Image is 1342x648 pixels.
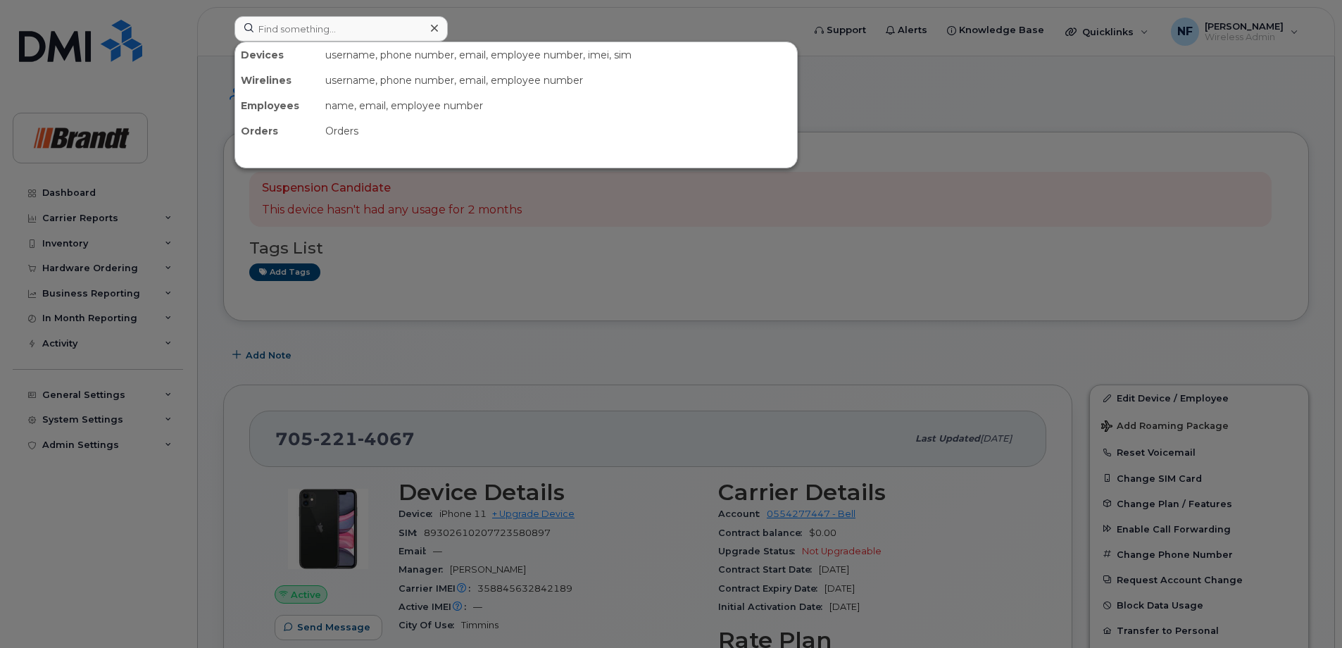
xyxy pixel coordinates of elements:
div: name, email, employee number [320,93,797,118]
div: Wirelines [235,68,320,93]
div: Devices [235,42,320,68]
div: Orders [235,118,320,144]
div: Orders [320,118,797,144]
div: username, phone number, email, employee number [320,68,797,93]
div: Employees [235,93,320,118]
div: username, phone number, email, employee number, imei, sim [320,42,797,68]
